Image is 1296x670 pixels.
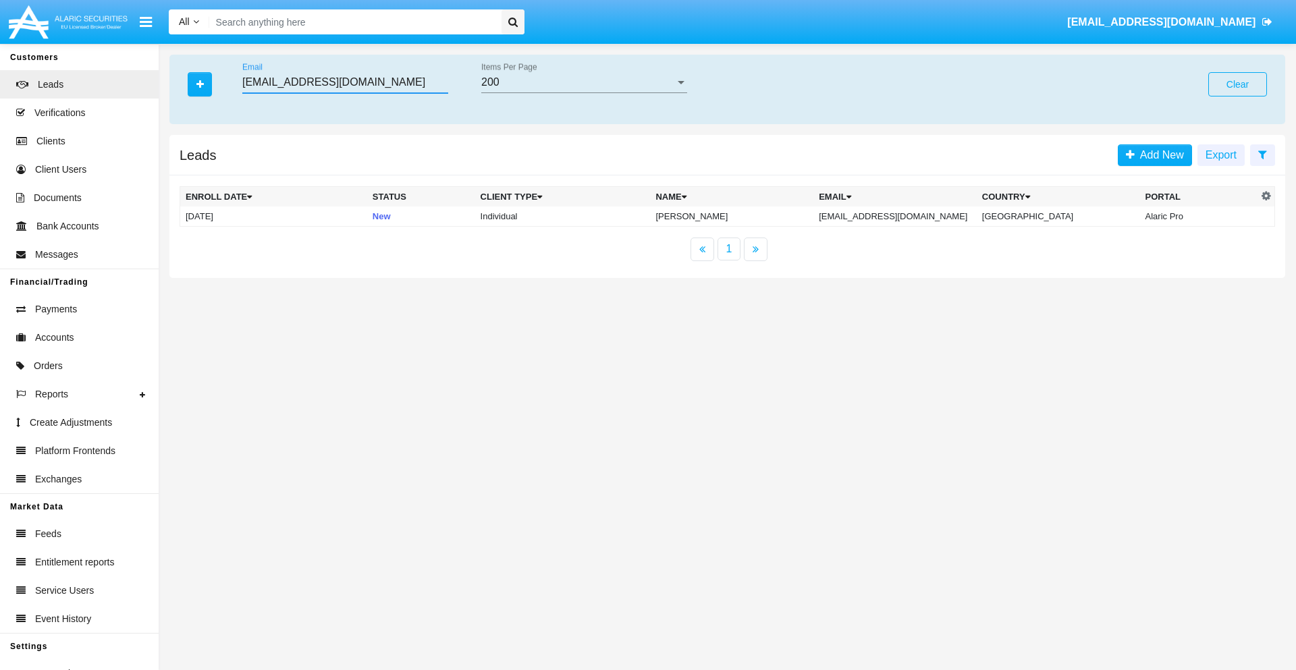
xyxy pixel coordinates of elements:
[38,78,63,92] span: Leads
[367,187,475,207] th: Status
[180,150,217,161] h5: Leads
[35,387,68,401] span: Reports
[35,584,94,598] span: Service Users
[35,612,91,626] span: Event History
[813,206,977,227] td: [EMAIL_ADDRESS][DOMAIN_NAME]
[35,248,78,262] span: Messages
[1067,16,1255,28] span: [EMAIL_ADDRESS][DOMAIN_NAME]
[35,555,115,569] span: Entitlement reports
[1206,149,1237,161] span: Export
[180,206,367,227] td: [DATE]
[35,472,82,486] span: Exchanges
[34,359,63,373] span: Orders
[180,187,367,207] th: Enroll Date
[169,15,209,29] a: All
[1208,72,1267,96] button: Clear
[7,2,130,42] img: Logo image
[179,16,190,27] span: All
[34,191,82,205] span: Documents
[977,206,1140,227] td: [GEOGRAPHIC_DATA]
[650,206,813,227] td: [PERSON_NAME]
[813,187,977,207] th: Email
[475,206,651,227] td: Individual
[35,163,86,177] span: Client Users
[475,187,651,207] th: Client Type
[209,9,497,34] input: Search
[30,416,112,430] span: Create Adjustments
[34,106,85,120] span: Verifications
[169,238,1285,261] nav: paginator
[35,302,77,316] span: Payments
[1061,3,1279,41] a: [EMAIL_ADDRESS][DOMAIN_NAME]
[1140,187,1258,207] th: Portal
[1197,144,1245,166] button: Export
[35,331,74,345] span: Accounts
[1135,149,1184,161] span: Add New
[36,219,99,233] span: Bank Accounts
[367,206,475,227] td: New
[1118,144,1192,166] a: Add New
[35,527,61,541] span: Feeds
[36,134,65,148] span: Clients
[977,187,1140,207] th: Country
[35,444,115,458] span: Platform Frontends
[1140,206,1258,227] td: Alaric Pro
[481,76,500,88] span: 200
[650,187,813,207] th: Name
